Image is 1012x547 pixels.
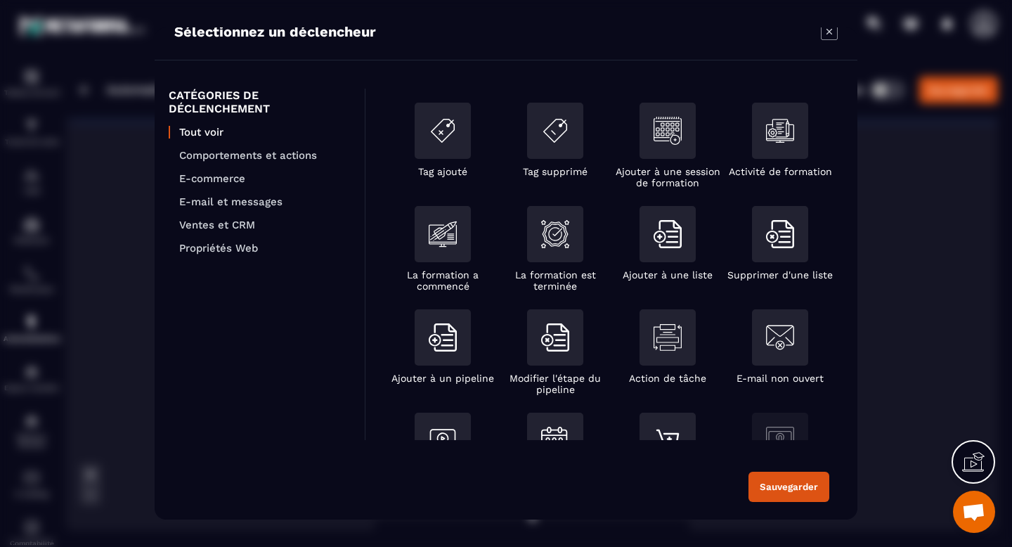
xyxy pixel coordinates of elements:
[654,220,682,248] img: addToList.svg
[391,373,494,384] p: Ajouter à un pipeline
[541,117,569,145] img: removeTag.svg
[748,472,829,502] button: Sauvegarder
[611,166,724,188] p: Ajouter à une session de formation
[729,166,832,177] p: Activité de formation
[654,427,682,455] img: productPurchase.svg
[179,195,351,208] p: E-mail et messages
[953,491,995,533] a: Ouvrir le chat
[418,166,467,177] p: Tag ajouté
[179,242,351,255] p: Propriétés Web
[654,117,682,145] img: addSessionFormation.svg
[541,323,569,352] img: removeFromList.svg
[429,427,457,455] img: addToAWebinar.svg
[174,23,376,40] p: Sélectionnez un déclencheur
[387,269,499,292] p: La formation a commencé
[727,269,833,281] p: Supprimer d'une liste
[541,220,569,248] img: formationIsEnded.svg
[179,126,351,139] p: Tout voir
[429,323,457,352] img: addToList.svg
[179,172,351,185] p: E-commerce
[429,117,457,145] img: addTag.svg
[429,220,457,248] img: formationIsStarted.svg
[629,373,706,384] p: Action de tâche
[523,166,588,177] p: Tag supprimé
[766,323,794,352] img: notOpenEmail.svg
[766,427,794,455] img: webpage.svg
[766,117,794,145] img: formationActivity.svg
[169,89,351,115] p: CATÉGORIES DE DÉCLENCHEMENT
[179,219,351,231] p: Ventes et CRM
[623,269,713,281] p: Ajouter à une liste
[541,427,569,454] img: contactBookAnEvent.svg
[766,220,794,248] img: removeFromList.svg
[179,149,351,162] p: Comportements et actions
[499,269,611,292] p: La formation est terminée
[654,323,682,352] img: taskAction.svg
[737,373,824,384] p: E-mail non ouvert
[499,373,611,395] p: Modifier l'étape du pipeline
